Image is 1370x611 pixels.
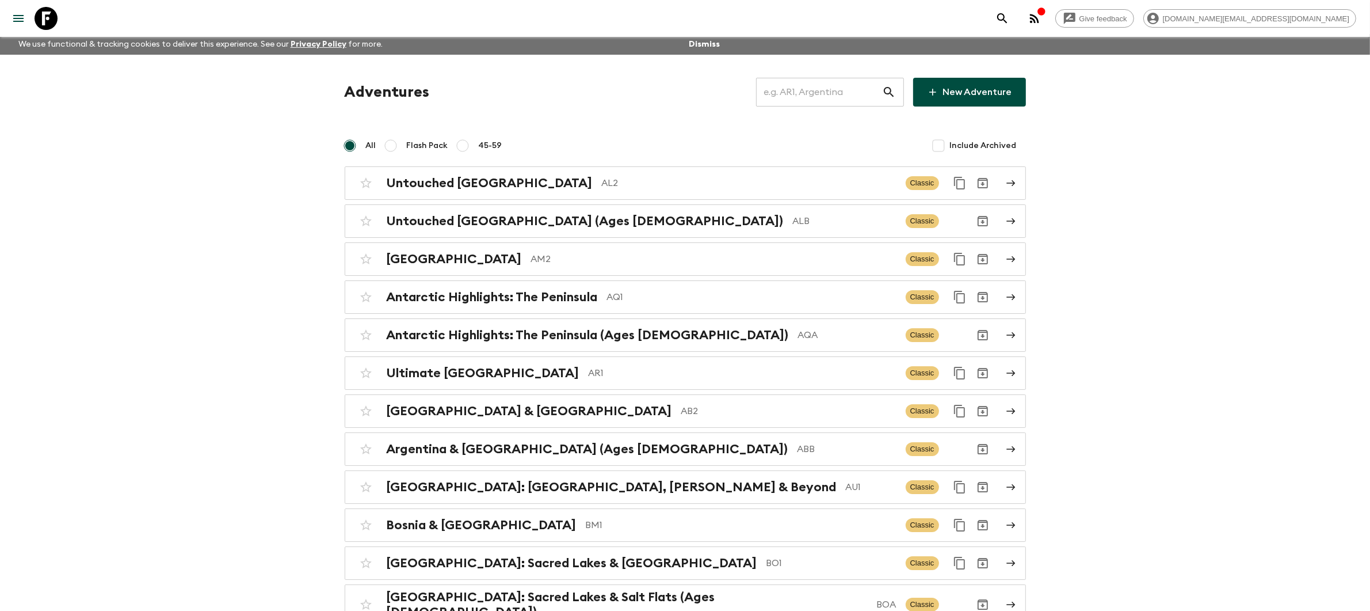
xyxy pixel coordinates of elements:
[971,286,994,309] button: Archive
[906,290,939,304] span: Classic
[793,214,896,228] p: ALB
[387,214,784,229] h2: Untouched [GEOGRAPHIC_DATA] (Ages [DEMOGRAPHIC_DATA])
[906,442,939,456] span: Classic
[906,556,939,570] span: Classic
[1143,9,1356,28] div: [DOMAIN_NAME][EMAIL_ADDRESS][DOMAIN_NAME]
[948,400,971,423] button: Duplicate for 45-59
[387,556,757,571] h2: [GEOGRAPHIC_DATA]: Sacred Lakes & [GEOGRAPHIC_DATA]
[387,328,789,343] h2: Antarctic Highlights: The Peninsula (Ages [DEMOGRAPHIC_DATA])
[407,140,448,151] span: Flash Pack
[345,280,1026,314] a: Antarctic Highlights: The PeninsulaAQ1ClassicDuplicate for 45-59Archive
[387,442,788,457] h2: Argentina & [GEOGRAPHIC_DATA] (Ages [DEMOGRAPHIC_DATA])
[1157,14,1356,23] span: [DOMAIN_NAME][EMAIL_ADDRESS][DOMAIN_NAME]
[991,7,1014,30] button: search adventures
[345,547,1026,580] a: [GEOGRAPHIC_DATA]: Sacred Lakes & [GEOGRAPHIC_DATA]BO1ClassicDuplicate for 45-59Archive
[387,290,598,305] h2: Antarctic Highlights: The Peninsula
[387,366,579,381] h2: Ultimate [GEOGRAPHIC_DATA]
[971,552,994,575] button: Archive
[345,508,1026,542] a: Bosnia & [GEOGRAPHIC_DATA]BM1ClassicDuplicate for 45-59Archive
[797,442,896,456] p: ABB
[906,252,939,266] span: Classic
[387,252,522,267] h2: [GEOGRAPHIC_DATA]
[531,252,896,266] p: AM2
[345,204,1026,238] a: Untouched [GEOGRAPHIC_DATA] (Ages [DEMOGRAPHIC_DATA])ALBClassicArchive
[586,518,896,532] p: BM1
[387,404,672,419] h2: [GEOGRAPHIC_DATA] & [GEOGRAPHIC_DATA]
[1073,14,1134,23] span: Give feedback
[906,328,939,342] span: Classic
[971,476,994,499] button: Archive
[948,362,971,385] button: Duplicate for 45-59
[345,470,1026,504] a: [GEOGRAPHIC_DATA]: [GEOGRAPHIC_DATA], [PERSON_NAME] & BeyondAU1ClassicDuplicate for 45-59Archive
[971,400,994,423] button: Archive
[345,394,1026,428] a: [GEOGRAPHIC_DATA] & [GEOGRAPHIC_DATA]AB2ClassicDuplicate for 45-59Archive
[345,356,1026,390] a: Ultimate [GEOGRAPHIC_DATA]AR1ClassicDuplicate for 45-59Archive
[479,140,502,151] span: 45-59
[756,76,882,108] input: e.g. AR1, Argentina
[906,404,939,418] span: Classic
[345,166,1026,200] a: Untouched [GEOGRAPHIC_DATA]AL2ClassicDuplicate for 45-59Archive
[971,210,994,233] button: Archive
[14,34,387,55] p: We use functional & tracking cookies to deliver this experience. See our for more.
[971,248,994,271] button: Archive
[971,438,994,461] button: Archive
[387,518,577,533] h2: Bosnia & [GEOGRAPHIC_DATA]
[387,480,837,495] h2: [GEOGRAPHIC_DATA]: [GEOGRAPHIC_DATA], [PERSON_NAME] & Beyond
[906,518,939,532] span: Classic
[766,556,896,570] p: BO1
[291,40,346,48] a: Privacy Policy
[948,552,971,575] button: Duplicate for 45-59
[906,176,939,190] span: Classic
[589,366,896,380] p: AR1
[971,362,994,385] button: Archive
[681,404,896,418] p: AB2
[387,176,593,191] h2: Untouched [GEOGRAPHIC_DATA]
[948,514,971,537] button: Duplicate for 45-59
[971,172,994,195] button: Archive
[345,242,1026,276] a: [GEOGRAPHIC_DATA]AM2ClassicDuplicate for 45-59Archive
[366,140,376,151] span: All
[906,366,939,380] span: Classic
[1055,9,1134,28] a: Give feedback
[948,286,971,309] button: Duplicate for 45-59
[345,81,430,104] h1: Adventures
[607,290,896,304] p: AQ1
[971,514,994,537] button: Archive
[906,214,939,228] span: Classic
[846,480,896,494] p: AU1
[971,324,994,347] button: Archive
[602,176,896,190] p: AL2
[7,7,30,30] button: menu
[906,480,939,494] span: Classic
[950,140,1017,151] span: Include Archived
[913,78,1026,107] a: New Adventure
[345,318,1026,352] a: Antarctic Highlights: The Peninsula (Ages [DEMOGRAPHIC_DATA])AQAClassicArchive
[948,172,971,195] button: Duplicate for 45-59
[948,476,971,499] button: Duplicate for 45-59
[948,248,971,271] button: Duplicate for 45-59
[798,328,896,342] p: AQA
[345,432,1026,466] a: Argentina & [GEOGRAPHIC_DATA] (Ages [DEMOGRAPHIC_DATA])ABBClassicArchive
[686,36,723,52] button: Dismiss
